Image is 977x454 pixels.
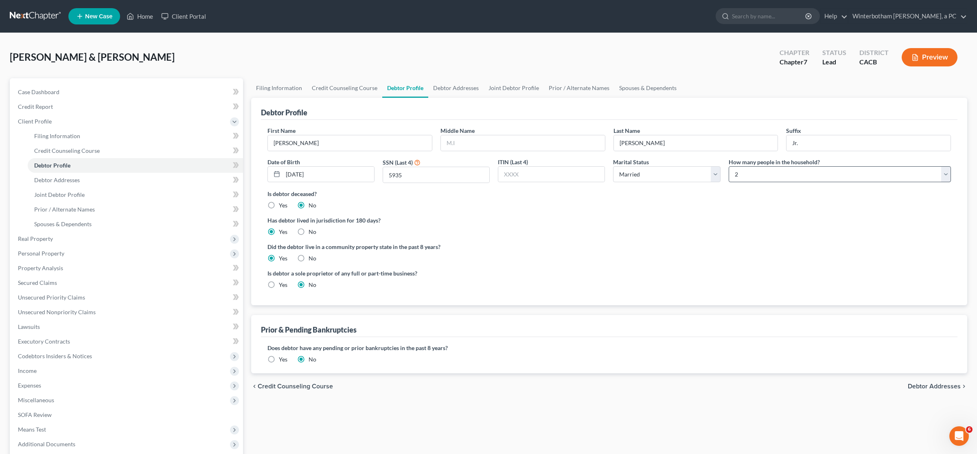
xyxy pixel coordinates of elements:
div: Status [822,48,846,57]
label: Yes [279,254,287,262]
label: Yes [279,201,287,209]
label: No [309,201,316,209]
div: Lead [822,57,846,67]
span: Credit Counseling Course [258,383,333,390]
i: chevron_left [251,383,258,390]
span: 6 [966,426,973,433]
span: Unsecured Nonpriority Claims [18,309,96,315]
label: Is debtor deceased? [267,190,951,198]
a: Spouses & Dependents [614,78,681,98]
input: -- [786,135,951,151]
a: Prior / Alternate Names [544,78,614,98]
a: Credit Counseling Course [307,78,382,98]
a: Debtor Addresses [28,173,243,187]
div: CACB [859,57,889,67]
label: No [309,355,316,364]
div: Debtor Profile [261,108,307,117]
a: Unsecured Nonpriority Claims [11,305,243,320]
span: Codebtors Insiders & Notices [18,353,92,359]
span: Case Dashboard [18,88,59,95]
span: Executory Contracts [18,338,70,345]
a: Credit Counseling Course [28,143,243,158]
label: First Name [267,126,296,135]
a: Joint Debtor Profile [484,78,544,98]
a: Prior / Alternate Names [28,202,243,217]
span: Filing Information [34,132,80,139]
input: -- [614,135,778,151]
span: Prior / Alternate Names [34,206,95,213]
button: Debtor Addresses chevron_right [908,383,967,390]
a: Unsecured Priority Claims [11,290,243,305]
a: Debtor Addresses [428,78,484,98]
label: How many people in the household? [729,158,820,166]
a: Spouses & Dependents [28,217,243,231]
iframe: Intercom live chat [949,426,969,446]
span: Expenses [18,382,41,389]
div: District [859,48,889,57]
input: -- [268,135,432,151]
label: Middle Name [440,126,475,135]
i: chevron_right [961,383,967,390]
label: ITIN (Last 4) [498,158,528,166]
a: Filing Information [251,78,307,98]
label: SSN (Last 4) [383,158,413,167]
span: SOFA Review [18,411,52,418]
div: Chapter [780,48,809,57]
a: Filing Information [28,129,243,143]
a: Property Analysis [11,261,243,275]
label: Is debtor a sole proprietor of any full or part-time business? [267,269,605,278]
span: 7 [804,58,807,66]
span: Secured Claims [18,279,57,286]
span: New Case [85,13,112,20]
div: Prior & Pending Bankruptcies [261,325,357,335]
label: Last Name [613,126,640,135]
label: No [309,254,316,262]
a: SOFA Review [11,408,243,422]
input: MM/DD/YYYY [283,167,374,182]
a: Client Portal [157,9,210,24]
span: Income [18,367,37,374]
a: Case Dashboard [11,85,243,99]
label: No [309,228,316,236]
span: Debtor Profile [34,162,70,169]
a: Home [123,9,157,24]
span: Personal Property [18,250,64,257]
label: Yes [279,355,287,364]
span: Miscellaneous [18,397,54,403]
label: Yes [279,281,287,289]
span: Joint Debtor Profile [34,191,85,198]
label: No [309,281,316,289]
a: Winterbotham [PERSON_NAME], a PC [848,9,967,24]
input: Search by name... [732,9,806,24]
input: XXXX [383,167,489,183]
div: Chapter [780,57,809,67]
span: Lawsuits [18,323,40,330]
a: Joint Debtor Profile [28,187,243,202]
label: Has debtor lived in jurisdiction for 180 days? [267,216,951,225]
span: Credit Report [18,103,53,110]
label: Date of Birth [267,158,300,166]
button: Preview [902,48,957,66]
input: M.I [441,135,605,151]
span: Property Analysis [18,264,63,271]
label: Yes [279,228,287,236]
label: Marital Status [613,158,649,166]
a: Debtor Profile [382,78,428,98]
input: XXXX [498,167,605,182]
a: Credit Report [11,99,243,114]
button: chevron_left Credit Counseling Course [251,383,333,390]
a: Executory Contracts [11,334,243,349]
a: Help [820,9,848,24]
span: Real Property [18,235,53,242]
a: Debtor Profile [28,158,243,173]
span: Spouses & Dependents [34,220,92,227]
label: Did the debtor live in a community property state in the past 8 years? [267,242,951,251]
label: Does debtor have any pending or prior bankruptcies in the past 8 years? [267,344,951,352]
span: Debtor Addresses [34,176,80,183]
span: Credit Counseling Course [34,147,100,154]
a: Secured Claims [11,275,243,290]
span: [PERSON_NAME] & [PERSON_NAME] [10,51,175,63]
span: Debtor Addresses [908,383,961,390]
span: Additional Documents [18,441,75,447]
span: Client Profile [18,118,52,125]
